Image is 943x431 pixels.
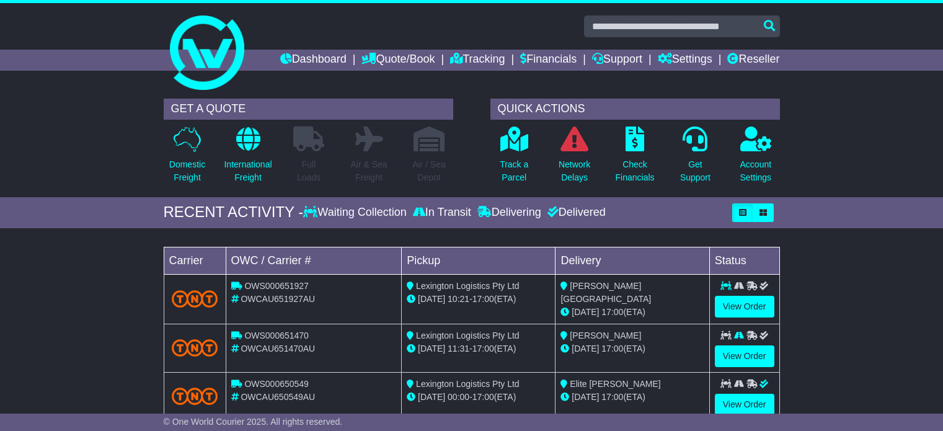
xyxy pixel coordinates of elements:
div: RECENT ACTIVITY - [164,203,304,221]
span: Lexington Logistics Pty Ltd [416,281,520,291]
span: [PERSON_NAME] [GEOGRAPHIC_DATA] [560,281,651,304]
span: OWCAU651470AU [241,344,315,353]
a: Settings [658,50,712,71]
div: (ETA) [560,391,704,404]
a: Reseller [727,50,779,71]
a: Tracking [450,50,505,71]
span: OWCAU650549AU [241,392,315,402]
span: 17:00 [601,392,623,402]
p: Air & Sea Freight [350,158,387,184]
a: Dashboard [280,50,347,71]
span: 17:00 [472,344,494,353]
div: Delivered [544,206,606,220]
div: QUICK ACTIONS [490,99,780,120]
a: Support [592,50,642,71]
span: [DATE] [572,392,599,402]
span: 17:00 [601,307,623,317]
span: [DATE] [572,307,599,317]
a: InternationalFreight [223,126,272,191]
div: GET A QUOTE [164,99,453,120]
a: GetSupport [680,126,711,191]
span: 17:00 [472,294,494,304]
div: - (ETA) [407,342,550,355]
div: (ETA) [560,342,704,355]
p: Account Settings [740,158,772,184]
span: 17:00 [601,344,623,353]
div: In Transit [410,206,474,220]
p: Get Support [680,158,711,184]
p: Network Delays [559,158,590,184]
a: View Order [715,296,774,318]
div: - (ETA) [407,293,550,306]
span: OWS000651927 [244,281,309,291]
p: Domestic Freight [169,158,205,184]
span: [DATE] [418,294,445,304]
td: OWC / Carrier # [226,247,402,274]
p: International Freight [224,158,272,184]
p: Track a Parcel [500,158,528,184]
a: NetworkDelays [558,126,591,191]
span: [DATE] [572,344,599,353]
span: OWS000651470 [244,331,309,340]
span: 10:21 [448,294,469,304]
p: Full Loads [293,158,324,184]
span: OWS000650549 [244,379,309,389]
div: (ETA) [560,306,704,319]
a: View Order [715,394,774,415]
p: Air / Sea Depot [412,158,446,184]
td: Delivery [556,247,709,274]
div: Waiting Collection [303,206,409,220]
span: 17:00 [472,392,494,402]
a: Quote/Book [361,50,435,71]
a: CheckFinancials [615,126,655,191]
p: Check Financials [616,158,655,184]
a: Financials [520,50,577,71]
span: [PERSON_NAME] [570,331,641,340]
img: TNT_Domestic.png [172,339,218,356]
span: [DATE] [418,392,445,402]
a: AccountSettings [740,126,773,191]
div: - (ETA) [407,391,550,404]
span: Lexington Logistics Pty Ltd [416,379,520,389]
div: Delivering [474,206,544,220]
span: Lexington Logistics Pty Ltd [416,331,520,340]
td: Pickup [402,247,556,274]
td: Status [709,247,779,274]
span: © One World Courier 2025. All rights reserved. [164,417,343,427]
a: Track aParcel [499,126,529,191]
span: OWCAU651927AU [241,294,315,304]
a: View Order [715,345,774,367]
span: 00:00 [448,392,469,402]
img: TNT_Domestic.png [172,290,218,307]
span: [DATE] [418,344,445,353]
span: 11:31 [448,344,469,353]
a: DomesticFreight [169,126,206,191]
td: Carrier [164,247,226,274]
img: TNT_Domestic.png [172,388,218,404]
span: Elite [PERSON_NAME] [570,379,660,389]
